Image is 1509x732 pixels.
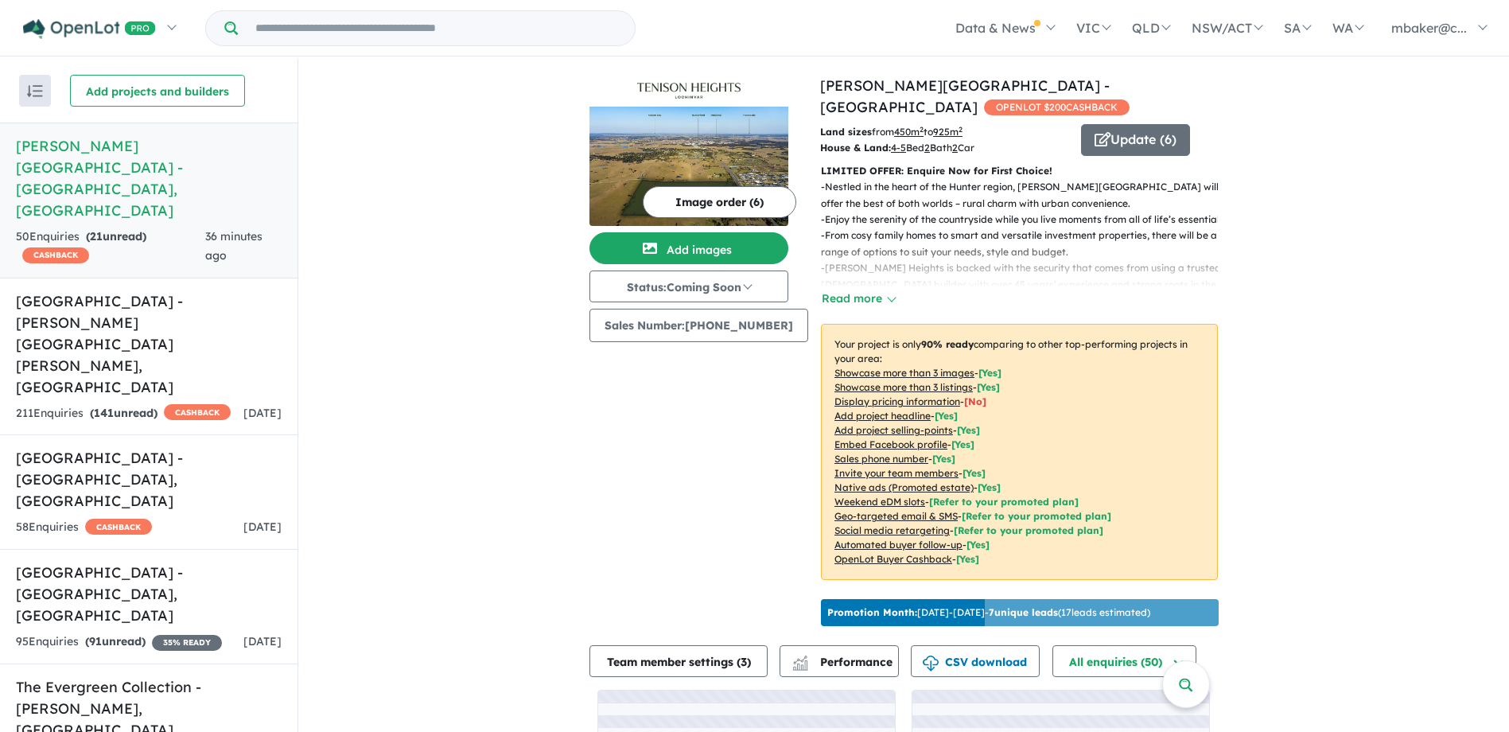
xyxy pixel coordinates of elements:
span: to [924,126,963,138]
u: 2 [952,142,958,154]
img: sort.svg [27,85,43,97]
h5: [GEOGRAPHIC_DATA] - [PERSON_NAME][GEOGRAPHIC_DATA][PERSON_NAME] , [GEOGRAPHIC_DATA] [16,290,282,398]
span: [DATE] [243,406,282,420]
span: [Yes] [956,553,979,565]
p: LIMITED OFFER: Enquire Now for First Choice! [821,163,1218,179]
div: 50 Enquir ies [16,228,205,266]
a: Tenison Heights Estate - Lochinvar LogoTenison Heights Estate - Lochinvar [589,75,788,226]
u: Geo-targeted email & SMS [834,510,958,522]
p: - Nestled in the heart of the Hunter region, [PERSON_NAME][GEOGRAPHIC_DATA] will offer the best o... [821,179,1231,212]
h5: [PERSON_NAME][GEOGRAPHIC_DATA] - [GEOGRAPHIC_DATA] , [GEOGRAPHIC_DATA] [16,135,282,221]
span: [Refer to your promoted plan] [954,524,1103,536]
u: OpenLot Buyer Cashback [834,553,952,565]
span: [ Yes ] [957,424,980,436]
u: Invite your team members [834,467,959,479]
u: Weekend eDM slots [834,496,925,508]
input: Try estate name, suburb, builder or developer [241,11,632,45]
sup: 2 [959,125,963,134]
div: 211 Enquir ies [16,404,231,423]
u: 4-5 [891,142,906,154]
p: - [PERSON_NAME] Heights is backed with the security that comes from using a trusted [DEMOGRAPHIC_... [821,260,1231,325]
span: [ Yes ] [978,367,1001,379]
u: Add project selling-points [834,424,953,436]
span: 21 [90,229,103,243]
u: Showcase more than 3 listings [834,381,973,393]
p: from [820,124,1069,140]
b: House & Land: [820,142,891,154]
a: [PERSON_NAME][GEOGRAPHIC_DATA] - [GEOGRAPHIC_DATA] [820,76,1110,116]
span: 3 [741,655,747,669]
button: Team member settings (3) [589,645,768,677]
button: CSV download [911,645,1040,677]
span: [Yes] [978,481,1001,493]
h5: [GEOGRAPHIC_DATA] - [GEOGRAPHIC_DATA] , [GEOGRAPHIC_DATA] [16,447,282,512]
img: line-chart.svg [793,656,807,664]
span: 35 % READY [152,635,222,651]
button: Read more [821,290,896,308]
span: mbaker@c... [1391,20,1467,36]
span: [ Yes ] [977,381,1000,393]
img: download icon [923,656,939,672]
span: 141 [94,406,114,420]
button: Performance [780,645,899,677]
u: 450 m [894,126,924,138]
p: Your project is only comparing to other top-performing projects in your area: - - - - - - - - - -... [821,324,1218,580]
img: Openlot PRO Logo White [23,19,156,39]
u: Add project headline [834,410,931,422]
b: Promotion Month: [827,606,917,618]
u: Automated buyer follow-up [834,539,963,551]
span: [ Yes ] [935,410,958,422]
p: [DATE] - [DATE] - ( 17 leads estimated) [827,605,1150,620]
span: [DATE] [243,634,282,648]
img: bar-chart.svg [792,660,808,671]
button: Sales Number:[PHONE_NUMBER] [589,309,808,342]
u: Sales phone number [834,453,928,465]
span: CASHBACK [164,404,231,420]
span: CASHBACK [22,247,89,263]
u: 2 [924,142,930,154]
u: Display pricing information [834,395,960,407]
p: Bed Bath Car [820,140,1069,156]
span: OPENLOT $ 200 CASHBACK [984,99,1130,115]
b: 90 % ready [921,338,974,350]
span: [DATE] [243,520,282,534]
span: CASHBACK [85,519,152,535]
span: [ Yes ] [963,467,986,479]
span: [ No ] [964,395,986,407]
button: Image order (6) [643,186,796,218]
button: All enquiries (50) [1052,645,1196,677]
strong: ( unread) [86,229,146,243]
u: Showcase more than 3 images [834,367,974,379]
img: Tenison Heights Estate - Lochinvar [589,107,788,226]
span: [Refer to your promoted plan] [929,496,1079,508]
u: Social media retargeting [834,524,950,536]
img: Tenison Heights Estate - Lochinvar Logo [596,81,782,100]
span: [Refer to your promoted plan] [962,510,1111,522]
span: 36 minutes ago [205,229,263,263]
strong: ( unread) [90,406,158,420]
u: Native ads (Promoted estate) [834,481,974,493]
b: Land sizes [820,126,872,138]
div: 58 Enquir ies [16,518,152,537]
p: - Enjoy the serenity of the countryside while you live moments from all of life’s essentials. [821,212,1231,228]
b: 7 unique leads [989,606,1058,618]
span: [Yes] [966,539,990,551]
span: 91 [89,634,102,648]
sup: 2 [920,125,924,134]
u: Embed Facebook profile [834,438,947,450]
u: 925 m [933,126,963,138]
span: Performance [795,655,893,669]
div: 95 Enquir ies [16,633,222,652]
button: Add images [589,232,788,264]
strong: ( unread) [85,634,146,648]
p: - From cosy family homes to smart and versatile investment properties, there will be a range of o... [821,228,1231,260]
span: [ Yes ] [951,438,974,450]
button: Add projects and builders [70,75,245,107]
span: [ Yes ] [932,453,955,465]
h5: [GEOGRAPHIC_DATA] - [GEOGRAPHIC_DATA] , [GEOGRAPHIC_DATA] [16,562,282,626]
button: Status:Coming Soon [589,271,788,302]
button: Update (6) [1081,124,1190,156]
